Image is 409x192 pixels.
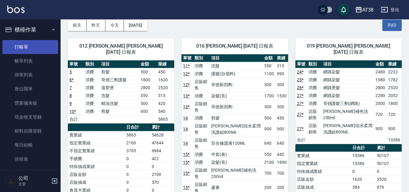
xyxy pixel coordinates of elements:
[375,167,402,175] td: 0
[351,160,375,167] td: 10386
[100,60,139,68] th: 項目
[210,54,263,62] th: 項目
[374,92,387,99] td: 2280
[157,60,174,68] th: 業績
[125,155,150,163] td: 0
[362,6,374,14] div: AT38
[181,54,193,62] th: 單號
[275,136,288,150] td: 640
[68,178,125,186] td: 店販抽成
[295,167,351,175] td: 特殊抽成業績
[263,62,275,70] td: 350
[100,84,139,92] td: 溫塑燙
[353,4,376,16] button: AT38
[157,107,174,115] td: 540
[387,136,402,144] td: 10386
[157,68,174,76] td: 450
[18,181,49,187] p: 主管
[2,166,58,180] a: 現場電腦打卡
[295,136,307,144] td: 合計
[375,160,402,167] td: 50107
[322,60,374,68] th: 項目
[68,20,87,31] button: 前天
[150,155,175,163] td: 422
[322,84,374,92] td: 網路燙髮
[295,175,351,183] td: 店販金額
[7,5,25,13] img: Logo
[84,107,100,115] td: 消費
[100,68,139,76] td: 剪髮
[183,116,188,120] a: 14
[68,163,125,170] td: 特殊抽成業績
[307,76,322,84] td: 消費
[374,60,387,68] th: 金額
[157,92,174,99] td: 315
[263,122,275,136] td: 900
[5,175,17,187] img: Person
[125,163,150,170] td: 0
[150,170,175,178] td: 2100
[351,144,375,152] th: 日合計
[375,175,402,183] td: 3520
[125,170,150,178] td: 0
[275,92,288,100] td: 1530
[189,43,281,49] span: 016 [PERSON_NAME] [DATE] 日報表
[124,20,147,31] button: [DATE]
[375,152,402,160] td: 50107
[351,167,375,175] td: 0
[193,54,210,62] th: 類別
[150,163,175,170] td: 0
[69,101,72,106] a: 9
[150,178,175,186] td: 570
[193,70,210,78] td: 消費
[351,152,375,160] td: 10386
[387,84,402,92] td: 2520
[210,122,263,136] td: [PERSON_NAME]信水柔潤洗護組800ML
[295,183,351,191] td: 店販抽成
[150,139,175,147] td: 47644
[275,78,288,92] td: 300
[2,82,58,96] a: 座位開單
[275,100,288,114] td: 300
[210,100,263,114] td: 哥徳新四劑
[275,166,288,180] td: 700
[193,114,210,122] td: 消費
[68,60,84,68] th: 單號
[68,139,125,147] td: 指定實業績
[210,78,263,92] td: 哥徳新四劑
[69,69,72,74] a: 5
[387,99,402,107] td: 1800
[263,150,275,158] td: 550
[387,107,402,122] td: 720
[69,93,72,98] a: 8
[307,60,322,68] th: 類別
[295,152,351,160] td: 實業績
[2,138,58,152] a: 每日結帳
[68,131,125,139] td: 實業績
[2,68,58,82] a: 掛單列表
[84,68,100,76] td: 消費
[100,99,139,107] td: 精油洗髮
[125,147,150,155] td: 3705
[275,150,288,158] td: 445
[193,136,210,150] td: 店販銷售
[193,62,210,70] td: 消費
[84,99,100,107] td: 消費
[307,84,322,92] td: 消費
[193,78,210,92] td: 店販銷售
[263,78,275,92] td: 300
[275,54,288,62] th: 業績
[68,60,174,123] table: a dense table
[295,60,402,144] table: a dense table
[378,4,402,15] button: 登出
[100,107,139,115] td: 剪髮
[382,20,402,31] button: 列印
[374,84,387,92] td: 2800
[150,147,175,155] td: 6984
[210,92,263,100] td: 染髮(長)
[150,131,175,139] td: 54628
[210,158,263,166] td: 染髮(長)
[183,141,188,146] a: 14
[374,76,387,84] td: 1980
[387,122,402,136] td: 900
